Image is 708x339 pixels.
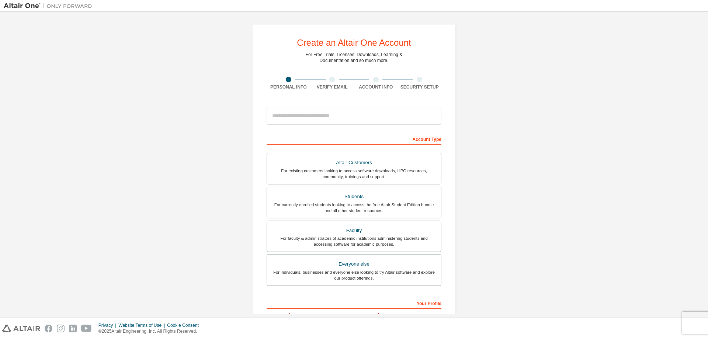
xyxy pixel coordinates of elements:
img: instagram.svg [57,325,65,332]
div: Account Info [354,84,398,90]
div: Altair Customers [271,158,437,168]
div: For existing customers looking to access software downloads, HPC resources, community, trainings ... [271,168,437,180]
img: Altair One [4,2,96,10]
div: Create an Altair One Account [297,38,411,47]
p: © 2025 Altair Engineering, Inc. All Rights Reserved. [98,328,203,335]
div: Personal Info [267,84,310,90]
div: Privacy [98,322,118,328]
img: youtube.svg [81,325,92,332]
div: For faculty & administrators of academic institutions administering students and accessing softwa... [271,235,437,247]
div: Cookie Consent [167,322,203,328]
div: Account Type [267,133,441,145]
div: Security Setup [398,84,442,90]
label: Last Name [356,312,441,318]
div: Verify Email [310,84,354,90]
div: For individuals, businesses and everyone else looking to try Altair software and explore our prod... [271,269,437,281]
img: altair_logo.svg [2,325,40,332]
img: linkedin.svg [69,325,77,332]
div: Website Terms of Use [118,322,167,328]
div: Students [271,191,437,202]
div: For currently enrolled students looking to access the free Altair Student Edition bundle and all ... [271,202,437,214]
div: For Free Trials, Licenses, Downloads, Learning & Documentation and so much more. [306,52,403,63]
div: Your Profile [267,297,441,309]
label: First Name [267,312,352,318]
div: Faculty [271,225,437,236]
div: Everyone else [271,259,437,269]
img: facebook.svg [45,325,52,332]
